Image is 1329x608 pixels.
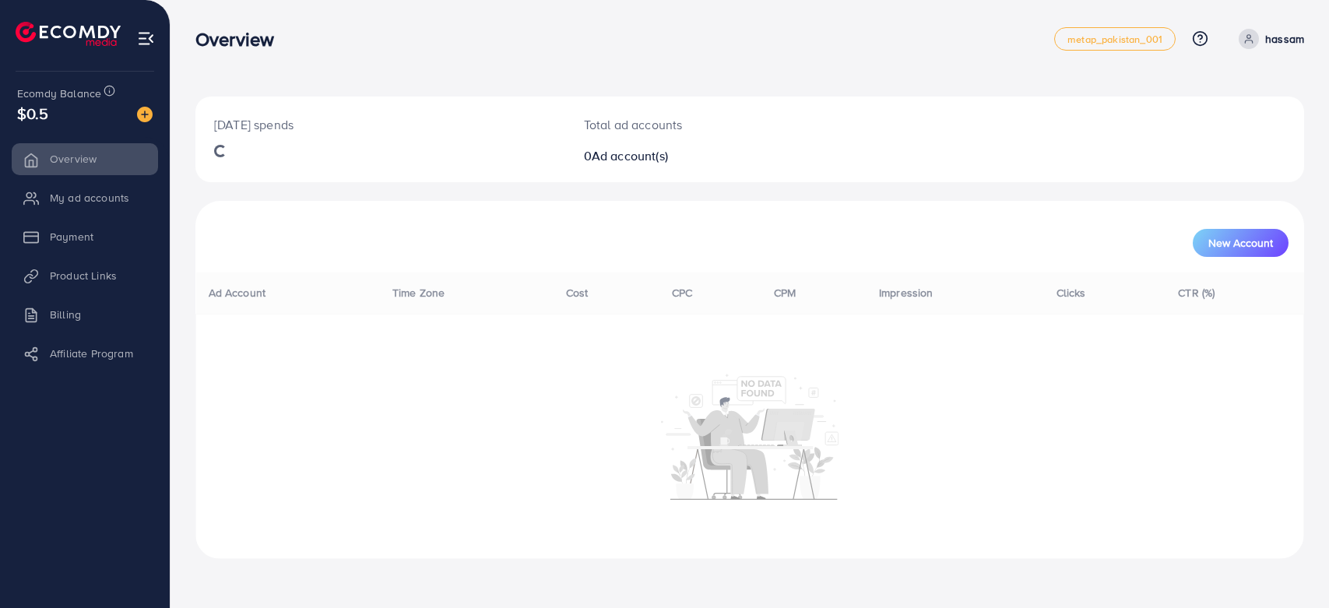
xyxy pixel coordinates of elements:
[137,30,155,47] img: menu
[16,22,121,46] img: logo
[1193,229,1289,257] button: New Account
[195,28,287,51] h3: Overview
[17,102,49,125] span: $0.5
[137,107,153,122] img: image
[17,86,101,101] span: Ecomdy Balance
[1265,30,1304,48] p: hassam
[584,115,824,134] p: Total ad accounts
[1054,27,1176,51] a: metap_pakistan_001
[584,149,824,163] h2: 0
[1232,29,1304,49] a: hassam
[1208,237,1273,248] span: New Account
[1067,34,1162,44] span: metap_pakistan_001
[214,115,547,134] p: [DATE] spends
[592,147,668,164] span: Ad account(s)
